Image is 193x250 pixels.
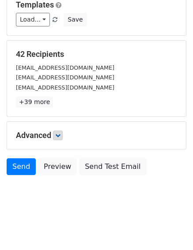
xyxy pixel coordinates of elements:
small: [EMAIL_ADDRESS][DOMAIN_NAME] [16,74,114,81]
a: +39 more [16,97,53,108]
a: Send Test Email [79,158,146,175]
a: Preview [38,158,77,175]
h5: 42 Recipients [16,49,177,59]
a: Load... [16,13,50,26]
small: [EMAIL_ADDRESS][DOMAIN_NAME] [16,84,114,91]
button: Save [64,13,87,26]
iframe: Chat Widget [149,208,193,250]
h5: Advanced [16,131,177,140]
a: Send [7,158,36,175]
small: [EMAIL_ADDRESS][DOMAIN_NAME] [16,64,114,71]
